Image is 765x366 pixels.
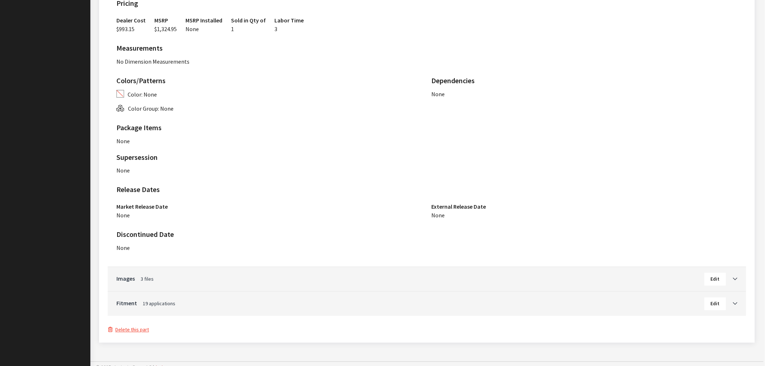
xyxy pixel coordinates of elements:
[711,301,720,307] span: Edit
[431,75,738,86] h2: Dependencies
[705,298,726,310] button: Edit Fitment
[128,105,174,112] span: Color Group: None
[116,299,705,308] a: Fitment19 applications
[141,276,154,282] span: 3 files
[185,25,199,33] span: None
[116,25,134,33] span: $993.15
[116,16,146,25] h3: Dealer Cost
[185,16,222,25] h3: MSRP Installed
[154,16,177,25] h3: MSRP
[116,229,423,240] h2: Discontinued Date
[116,212,130,219] span: None
[143,301,175,307] span: 19 applications
[726,274,738,283] a: Toggle Accordion
[116,244,130,252] span: None
[274,16,304,25] h3: Labor Time
[116,274,705,283] a: Images3 files
[116,75,423,86] h2: Colors/Patterns
[274,25,277,33] span: 3
[116,122,738,133] h2: Package Items
[116,43,738,54] h2: Measurements
[705,273,726,286] button: Edit Images
[116,58,189,65] span: No Dimension Measurements
[108,326,149,334] button: Delete this part
[431,212,445,219] span: None
[431,203,738,211] h3: External Release Date
[711,276,720,282] span: Edit
[116,152,423,163] h2: Supersession
[431,90,445,98] span: None
[116,203,423,211] h3: Market Release Date
[116,167,130,174] span: None
[116,137,738,145] div: None
[116,184,738,195] h2: Release Dates
[726,299,738,308] a: Toggle Accordion
[231,16,266,25] h3: Sold in Qty of
[231,25,266,33] div: 1
[128,91,157,98] span: Color: None
[154,25,177,33] span: $1,324.95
